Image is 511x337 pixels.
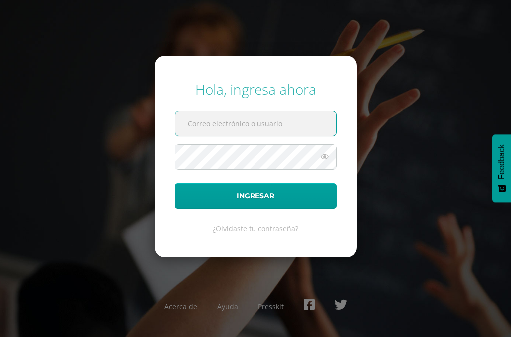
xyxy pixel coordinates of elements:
[213,224,298,233] a: ¿Olvidaste tu contraseña?
[175,80,337,99] div: Hola, ingresa ahora
[258,302,284,311] a: Presskit
[164,302,197,311] a: Acerca de
[175,111,336,136] input: Correo electrónico o usuario
[175,183,337,209] button: Ingresar
[492,134,511,202] button: Feedback - Mostrar encuesta
[497,144,506,179] span: Feedback
[217,302,238,311] a: Ayuda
